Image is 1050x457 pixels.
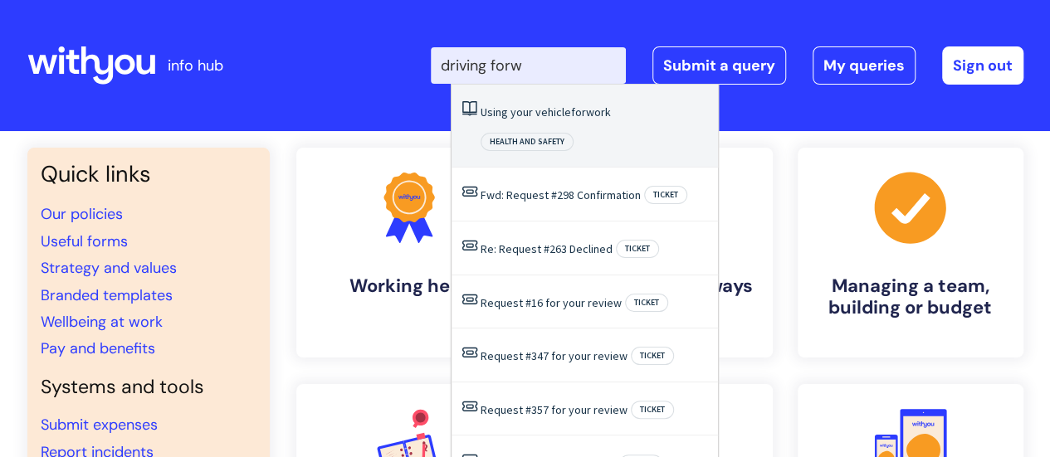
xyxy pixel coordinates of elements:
[41,161,256,187] h3: Quick links
[481,295,622,310] a: Request #16 for your review
[41,415,158,435] a: Submit expenses
[481,105,611,119] a: Using your vehicleforwork
[631,347,674,365] span: Ticket
[41,312,163,332] a: Wellbeing at work
[41,231,128,251] a: Useful forms
[481,187,641,202] a: Fwd: Request #298 Confirmation
[631,401,674,419] span: Ticket
[41,204,123,224] a: Our policies
[481,348,628,363] a: Request #347 for your review
[616,240,659,258] span: Ticket
[431,47,626,84] input: Search
[644,186,687,204] span: Ticket
[296,148,522,357] a: Working here
[625,294,668,312] span: Ticket
[813,46,916,85] a: My queries
[481,241,613,256] a: Re: Request #263 Declined
[41,285,173,305] a: Branded templates
[41,258,177,278] a: Strategy and values
[310,275,509,297] h4: Working here
[41,376,256,399] h4: Systems and tools
[942,46,1023,85] a: Sign out
[168,52,223,79] p: info hub
[481,133,574,151] span: Health and safety
[798,148,1023,357] a: Managing a team, building or budget
[431,46,1023,85] div: | -
[571,105,586,119] span: for
[652,46,786,85] a: Submit a query
[811,275,1010,319] h4: Managing a team, building or budget
[481,402,628,417] a: Request #357 for your review
[41,338,155,358] a: Pay and benefits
